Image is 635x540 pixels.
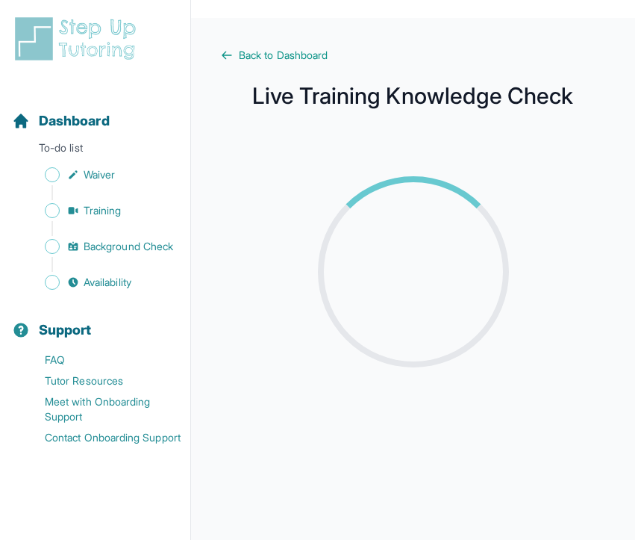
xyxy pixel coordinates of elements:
a: Dashboard [12,111,110,131]
a: Contact Onboarding Support [12,427,190,448]
img: logo [12,15,145,63]
a: Background Check [12,236,190,257]
a: FAQ [12,350,190,370]
span: Dashboard [39,111,110,131]
p: To-do list [6,140,184,161]
span: Waiver [84,167,115,182]
span: Training [84,203,122,218]
span: Back to Dashboard [239,48,328,63]
span: Availability [84,275,131,290]
button: Dashboard [6,87,184,137]
a: Availability [12,272,190,293]
a: Training [12,200,190,221]
a: Meet with Onboarding Support [12,391,190,427]
span: Support [39,320,92,341]
a: Tutor Resources [12,370,190,391]
button: Support [6,296,184,347]
a: Back to Dashboard [221,48,605,63]
span: Background Check [84,239,173,254]
a: Waiver [12,164,190,185]
h1: Live Training Knowledge Check [221,87,605,105]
